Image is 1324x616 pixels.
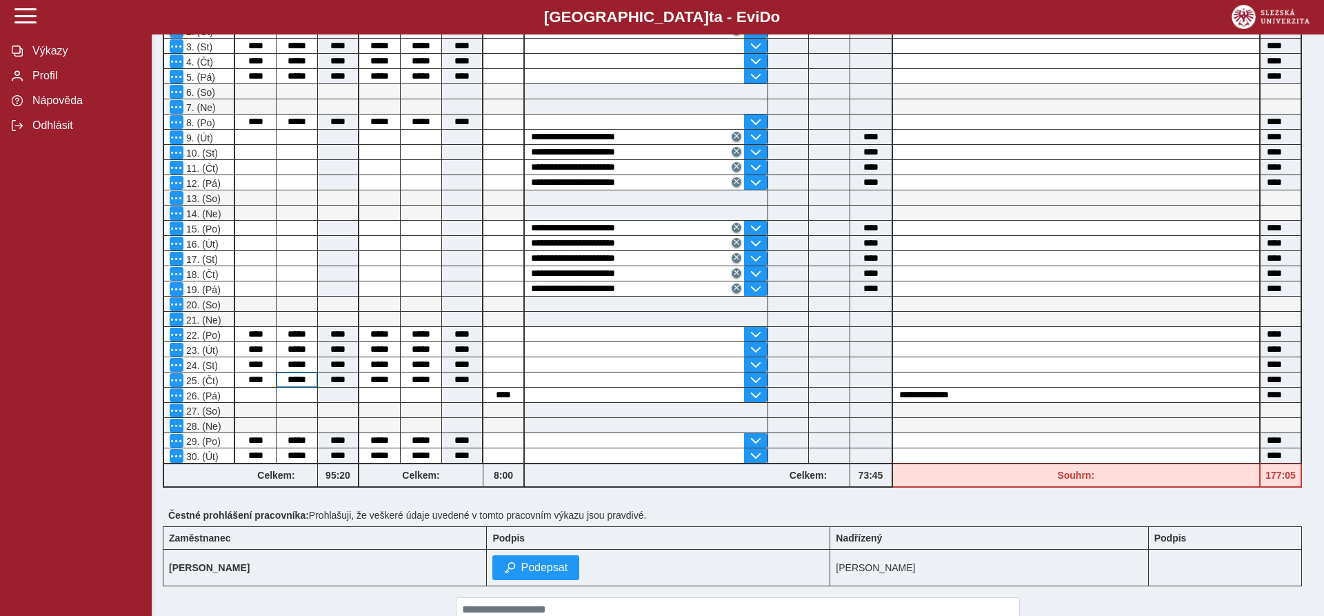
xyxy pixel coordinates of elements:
button: Menu [170,388,183,402]
span: Profil [28,70,140,82]
span: 4. (Čt) [183,57,213,68]
button: Podepsat [492,555,579,580]
span: 6. (So) [183,87,215,98]
b: Celkem: [359,470,483,481]
span: 12. (Pá) [183,178,221,189]
button: Menu [170,449,183,463]
button: Menu [170,176,183,190]
div: Fond pracovní doby (176 h) a součet hodin (177:05 h) se neshodují! [893,464,1261,488]
b: Podpis [1154,533,1187,544]
button: Menu [170,237,183,250]
div: Fond pracovní doby (176 h) a součet hodin (177:05 h) se neshodují! [1261,464,1302,488]
span: t [709,8,714,26]
span: 14. (Ne) [183,208,221,219]
button: Menu [170,252,183,266]
b: Celkem: [235,470,317,481]
span: 3. (St) [183,41,212,52]
b: Čestné prohlášení pracovníka: [168,510,309,521]
span: 8. (Po) [183,117,215,128]
span: 28. (Ne) [183,421,221,432]
button: Menu [170,146,183,159]
img: logo_web_su.png [1232,5,1310,29]
span: 7. (Ne) [183,102,216,113]
button: Menu [170,161,183,175]
span: 22. (Po) [183,330,221,341]
b: Zaměstnanec [169,533,230,544]
span: 10. (St) [183,148,218,159]
span: 29. (Po) [183,436,221,447]
span: 9. (Út) [183,132,213,143]
span: 17. (St) [183,254,218,265]
button: Menu [170,419,183,433]
span: 18. (Čt) [183,269,219,280]
b: Nadřízený [836,533,882,544]
button: Menu [170,54,183,68]
button: Menu [170,100,183,114]
button: Menu [170,358,183,372]
b: [PERSON_NAME] [169,562,250,573]
span: 2. (Út) [183,26,213,37]
span: 25. (Čt) [183,375,219,386]
span: 20. (So) [183,299,221,310]
span: 30. (Út) [183,451,219,462]
b: Souhrn: [1057,470,1094,481]
span: 26. (Pá) [183,390,221,401]
b: 8:00 [483,470,523,481]
button: Menu [170,282,183,296]
button: Menu [170,373,183,387]
button: Menu [170,312,183,326]
button: Menu [170,343,183,357]
button: Menu [170,434,183,448]
span: 11. (Čt) [183,163,219,174]
span: 23. (Út) [183,345,219,356]
div: Prohlašuji, že veškeré údaje uvedené v tomto pracovním výkazu jsou pravdivé. [163,504,1313,526]
span: 16. (Út) [183,239,219,250]
b: [GEOGRAPHIC_DATA] a - Evi [41,8,1283,26]
span: Nápověda [28,95,140,107]
span: o [771,8,781,26]
span: 19. (Pá) [183,284,221,295]
span: 24. (St) [183,360,218,371]
button: Menu [170,328,183,341]
span: Odhlásit [28,119,140,132]
button: Menu [170,39,183,53]
span: 27. (So) [183,406,221,417]
button: Menu [170,130,183,144]
span: 5. (Pá) [183,72,215,83]
b: 177:05 [1261,470,1301,481]
button: Menu [170,221,183,235]
button: Menu [170,115,183,129]
button: Menu [170,70,183,83]
button: Menu [170,267,183,281]
b: Celkem: [768,470,850,481]
button: Menu [170,404,183,417]
span: Výkazy [28,45,140,57]
button: Menu [170,85,183,99]
span: D [759,8,770,26]
b: 73:45 [850,470,892,481]
td: [PERSON_NAME] [830,550,1148,586]
b: 95:20 [318,470,358,481]
span: Podepsat [521,562,568,574]
button: Menu [170,191,183,205]
span: 13. (So) [183,193,221,204]
span: 15. (Po) [183,223,221,235]
b: Podpis [492,533,525,544]
button: Menu [170,206,183,220]
span: 21. (Ne) [183,315,221,326]
button: Menu [170,297,183,311]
